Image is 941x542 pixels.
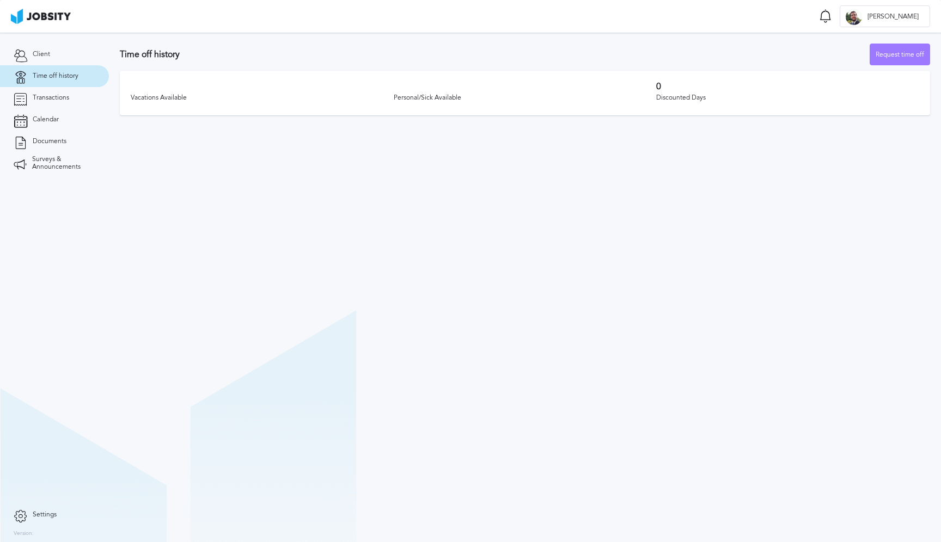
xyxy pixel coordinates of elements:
[394,94,657,102] div: Personal/Sick Available
[862,13,924,21] span: [PERSON_NAME]
[120,50,870,59] h3: Time off history
[33,116,59,124] span: Calendar
[656,94,919,102] div: Discounted Days
[33,511,57,519] span: Settings
[870,44,930,66] div: Request time off
[846,9,862,25] div: E
[870,44,930,65] button: Request time off
[33,138,66,145] span: Documents
[33,72,78,80] span: Time off history
[131,94,394,102] div: Vacations Available
[33,51,50,58] span: Client
[656,82,919,91] h3: 0
[11,9,71,24] img: ab4bad089aa723f57921c736e9817d99.png
[840,5,930,27] button: E[PERSON_NAME]
[33,94,69,102] span: Transactions
[32,156,95,171] span: Surveys & Announcements
[14,531,34,537] label: Version:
